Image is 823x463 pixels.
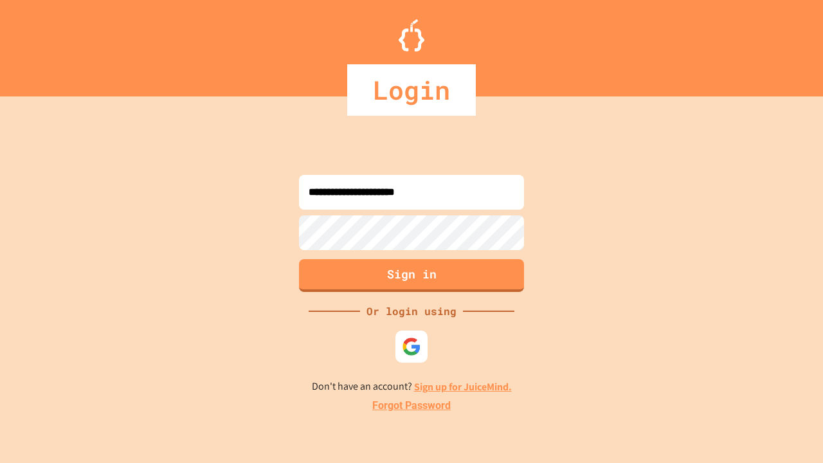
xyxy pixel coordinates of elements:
div: Login [347,64,476,116]
a: Forgot Password [372,398,451,413]
img: Logo.svg [399,19,424,51]
p: Don't have an account? [312,379,512,395]
a: Sign up for JuiceMind. [414,380,512,394]
div: Or login using [360,304,463,319]
img: google-icon.svg [402,337,421,356]
button: Sign in [299,259,524,292]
